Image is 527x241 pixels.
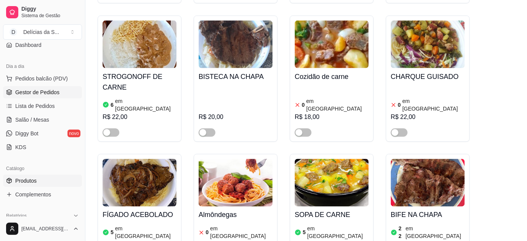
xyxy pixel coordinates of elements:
[3,100,82,112] a: Lista de Pedidos
[295,112,369,122] div: R$ 18,00
[6,213,27,219] span: Relatórios
[206,229,209,236] article: 0
[295,71,369,82] h4: Cozidão de carne
[306,97,369,112] article: em [GEOGRAPHIC_DATA]
[15,177,37,185] span: Produtos
[103,159,177,207] img: product-image
[3,86,82,98] a: Gestor de Pedidos
[103,210,177,220] h4: FÍGADO ACEBOLADO
[3,188,82,201] a: Complementos
[199,210,273,220] h4: Almôndegas
[406,225,465,240] article: em [GEOGRAPHIC_DATA]
[103,112,177,122] div: R$ 22,00
[3,114,82,126] a: Salão / Mesas
[10,28,17,36] span: D
[303,229,306,236] article: 5
[402,97,465,112] article: em [GEOGRAPHIC_DATA]
[15,88,59,96] span: Gestor de Pedidos
[23,28,59,36] div: Delícias da S ...
[21,13,79,19] span: Sistema de Gestão
[3,175,82,187] a: Produtos
[3,220,82,238] button: [EMAIL_ADDRESS][DOMAIN_NAME]
[391,71,465,82] h4: CHARQUE GUISADO
[115,225,177,240] article: em [GEOGRAPHIC_DATA]
[3,162,82,175] div: Catálogo
[399,225,404,240] article: 22
[111,229,114,236] article: 5
[199,71,273,82] h4: BISTECA NA CHAPA
[21,6,79,13] span: Diggy
[295,210,369,220] h4: SOPA DE CARNE
[391,210,465,220] h4: BIFE NA CHAPA
[15,130,39,137] span: Diggy Bot
[307,225,369,240] article: em [GEOGRAPHIC_DATA]
[15,191,51,198] span: Complementos
[103,21,177,68] img: product-image
[3,141,82,153] a: KDS
[295,159,369,207] img: product-image
[115,97,177,112] article: em [GEOGRAPHIC_DATA]
[391,112,465,122] div: R$ 22,00
[3,39,82,51] a: Dashboard
[15,143,26,151] span: KDS
[3,3,82,21] a: DiggySistema de Gestão
[15,75,68,82] span: Pedidos balcão (PDV)
[103,71,177,93] h4: STROGONOFF DE CARNE
[199,159,273,207] img: product-image
[15,102,55,110] span: Lista de Pedidos
[391,21,465,68] img: product-image
[3,60,82,72] div: Dia a dia
[3,24,82,40] button: Select a team
[15,41,42,49] span: Dashboard
[3,72,82,85] button: Pedidos balcão (PDV)
[111,101,114,109] article: 6
[199,21,273,68] img: product-image
[295,21,369,68] img: product-image
[3,127,82,140] a: Diggy Botnovo
[398,101,401,109] article: 0
[302,101,305,109] article: 0
[199,112,273,122] div: R$ 20,00
[21,226,70,232] span: [EMAIL_ADDRESS][DOMAIN_NAME]
[15,116,49,124] span: Salão / Mesas
[391,159,465,207] img: product-image
[210,225,273,240] article: em [GEOGRAPHIC_DATA]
